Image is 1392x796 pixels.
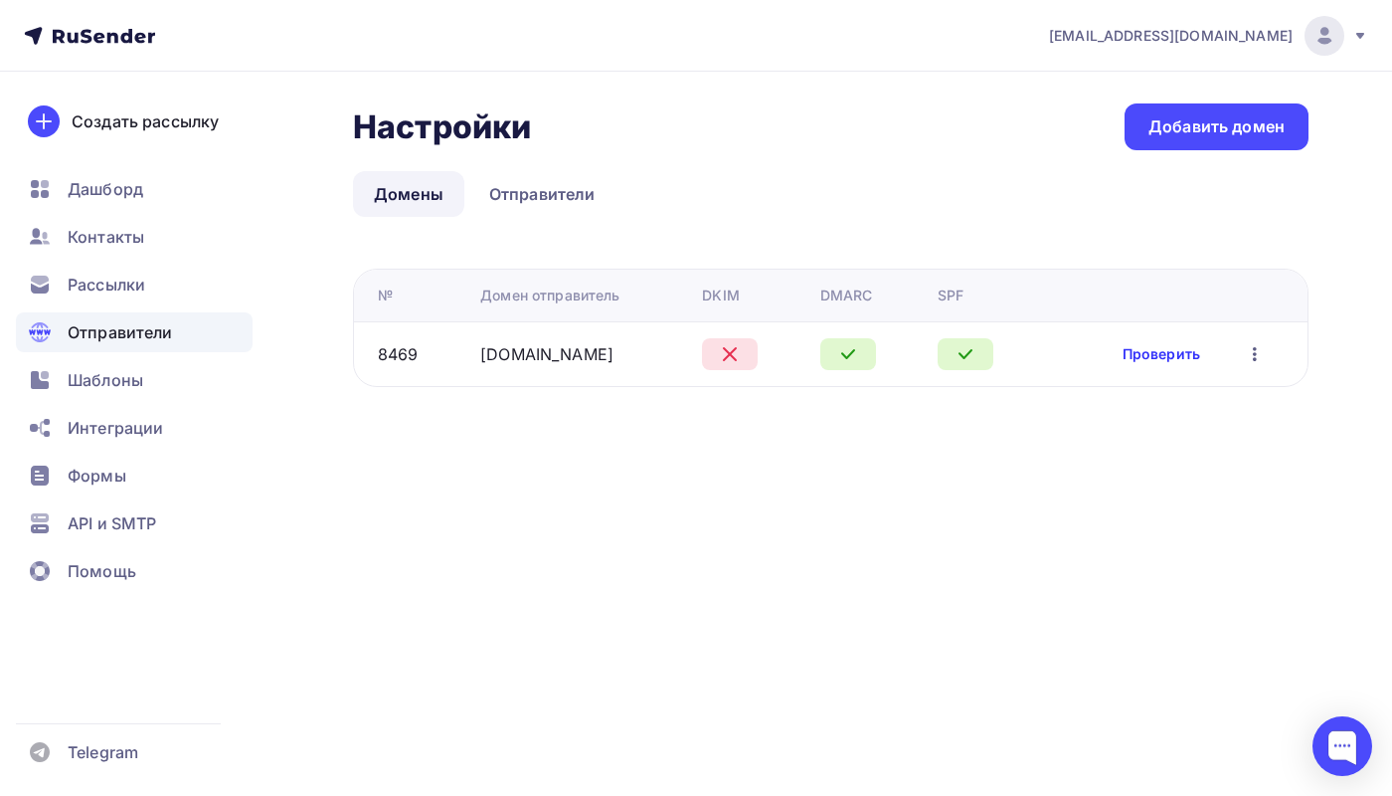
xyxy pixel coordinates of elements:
div: 8469 [378,342,419,366]
span: [EMAIL_ADDRESS][DOMAIN_NAME] [1049,26,1293,46]
div: Создать рассылку [72,109,219,133]
a: Шаблоны [16,360,253,400]
a: Дашборд [16,169,253,209]
span: Рассылки [68,273,145,297]
a: Рассылки [16,265,253,304]
h2: Настройки [353,107,531,147]
a: [EMAIL_ADDRESS][DOMAIN_NAME] [1049,16,1368,56]
span: Дашборд [68,177,143,201]
div: Добавить домен [1148,115,1285,138]
a: Домены [353,171,464,217]
a: Контакты [16,217,253,257]
a: Проверить [1123,344,1200,364]
div: Домен отправитель [480,286,619,305]
a: Отправители [468,171,616,217]
div: № [378,286,393,305]
span: Помощь [68,559,136,583]
div: DMARC [820,286,873,305]
span: Интеграции [68,416,163,440]
span: Отправители [68,320,173,344]
a: Формы [16,456,253,496]
span: Формы [68,464,126,488]
span: Telegram [68,740,138,764]
div: SPF [938,286,963,305]
a: [DOMAIN_NAME] [480,344,613,364]
span: Шаблоны [68,368,143,392]
div: DKIM [702,286,740,305]
span: Контакты [68,225,144,249]
span: API и SMTP [68,511,156,535]
a: Отправители [16,312,253,352]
